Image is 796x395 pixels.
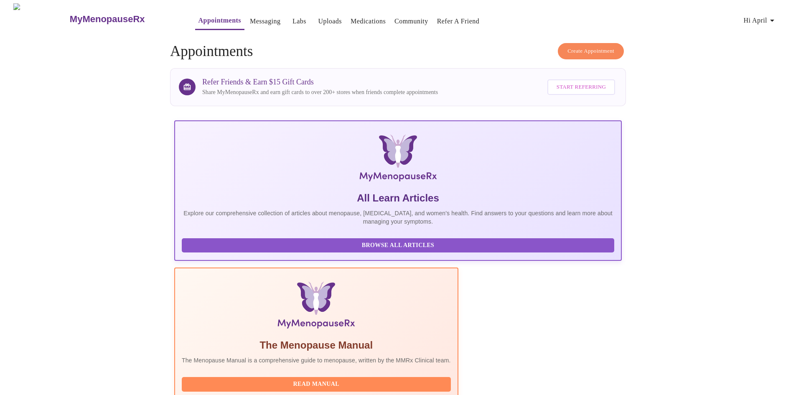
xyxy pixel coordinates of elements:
h3: MyMenopauseRx [70,14,145,25]
a: Browse All Articles [182,241,616,248]
button: Uploads [315,13,345,30]
span: Browse All Articles [190,240,606,251]
a: Refer a Friend [437,15,480,27]
img: MyMenopauseRx Logo [13,3,69,35]
button: Community [391,13,432,30]
h4: Appointments [170,43,626,60]
span: Read Manual [190,379,443,390]
button: Browse All Articles [182,238,614,253]
a: Start Referring [545,75,617,99]
a: Medications [351,15,386,27]
p: Share MyMenopauseRx and earn gift cards to over 200+ stores when friends complete appointments [202,88,438,97]
h5: The Menopause Manual [182,339,451,352]
p: Explore our comprehensive collection of articles about menopause, [MEDICAL_DATA], and women's hea... [182,209,614,226]
button: Messaging [247,13,284,30]
button: Start Referring [547,79,615,95]
button: Refer a Friend [434,13,483,30]
a: Community [394,15,428,27]
a: Uploads [318,15,342,27]
button: Hi April [740,12,781,29]
a: Appointments [198,15,241,26]
button: Appointments [195,12,244,30]
a: MyMenopauseRx [69,5,178,34]
p: The Menopause Manual is a comprehensive guide to menopause, written by the MMRx Clinical team. [182,356,451,364]
a: Read Manual [182,380,453,387]
button: Labs [286,13,313,30]
span: Create Appointment [567,46,614,56]
span: Hi April [743,15,777,26]
img: Menopause Manual [224,282,408,332]
button: Medications [347,13,389,30]
img: MyMenopauseRx Logo [249,135,547,185]
span: Start Referring [557,82,606,92]
button: Create Appointment [558,43,624,59]
a: Labs [292,15,306,27]
button: Read Manual [182,377,451,392]
h3: Refer Friends & Earn $15 Gift Cards [202,78,438,87]
a: Messaging [250,15,280,27]
h5: All Learn Articles [182,191,614,205]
